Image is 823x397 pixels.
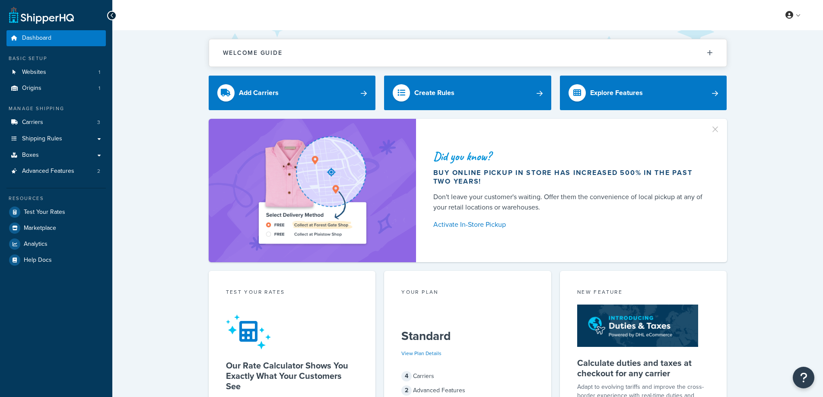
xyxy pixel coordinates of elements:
[226,288,359,298] div: Test your rates
[22,35,51,42] span: Dashboard
[22,135,62,143] span: Shipping Rules
[6,236,106,252] a: Analytics
[99,69,100,76] span: 1
[223,50,283,56] h2: Welcome Guide
[22,119,43,126] span: Carriers
[209,39,727,67] button: Welcome Guide
[209,76,376,110] a: Add Carriers
[22,152,39,159] span: Boxes
[24,241,48,248] span: Analytics
[6,195,106,202] div: Resources
[226,360,359,391] h5: Our Rate Calculator Shows You Exactly What Your Customers See
[6,105,106,112] div: Manage Shipping
[6,80,106,96] li: Origins
[22,168,74,175] span: Advanced Features
[560,76,727,110] a: Explore Features
[24,257,52,264] span: Help Docs
[590,87,643,99] div: Explore Features
[6,64,106,80] li: Websites
[6,147,106,163] a: Boxes
[22,69,46,76] span: Websites
[24,209,65,216] span: Test Your Rates
[24,225,56,232] span: Marketplace
[401,329,534,343] h5: Standard
[6,131,106,147] a: Shipping Rules
[401,288,534,298] div: Your Plan
[6,80,106,96] a: Origins1
[6,55,106,62] div: Basic Setup
[433,192,706,213] div: Don't leave your customer's waiting. Offer them the convenience of local pickup at any of your re...
[433,150,706,162] div: Did you know?
[401,370,534,382] div: Carriers
[6,220,106,236] a: Marketplace
[577,288,710,298] div: New Feature
[793,367,814,388] button: Open Resource Center
[97,168,100,175] span: 2
[6,163,106,179] li: Advanced Features
[401,385,412,396] span: 2
[234,132,391,249] img: ad-shirt-map-b0359fc47e01cab431d101c4b569394f6a03f54285957d908178d52f29eb9668.png
[577,358,710,378] h5: Calculate duties and taxes at checkout for any carrier
[401,384,534,397] div: Advanced Features
[384,76,551,110] a: Create Rules
[433,168,706,186] div: Buy online pickup in store has increased 500% in the past two years!
[6,64,106,80] a: Websites1
[6,204,106,220] a: Test Your Rates
[6,30,106,46] a: Dashboard
[401,349,442,357] a: View Plan Details
[6,163,106,179] a: Advanced Features2
[239,87,279,99] div: Add Carriers
[401,371,412,381] span: 4
[6,252,106,268] a: Help Docs
[433,219,706,231] a: Activate In-Store Pickup
[6,114,106,130] a: Carriers3
[414,87,454,99] div: Create Rules
[99,85,100,92] span: 1
[97,119,100,126] span: 3
[22,85,41,92] span: Origins
[6,114,106,130] li: Carriers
